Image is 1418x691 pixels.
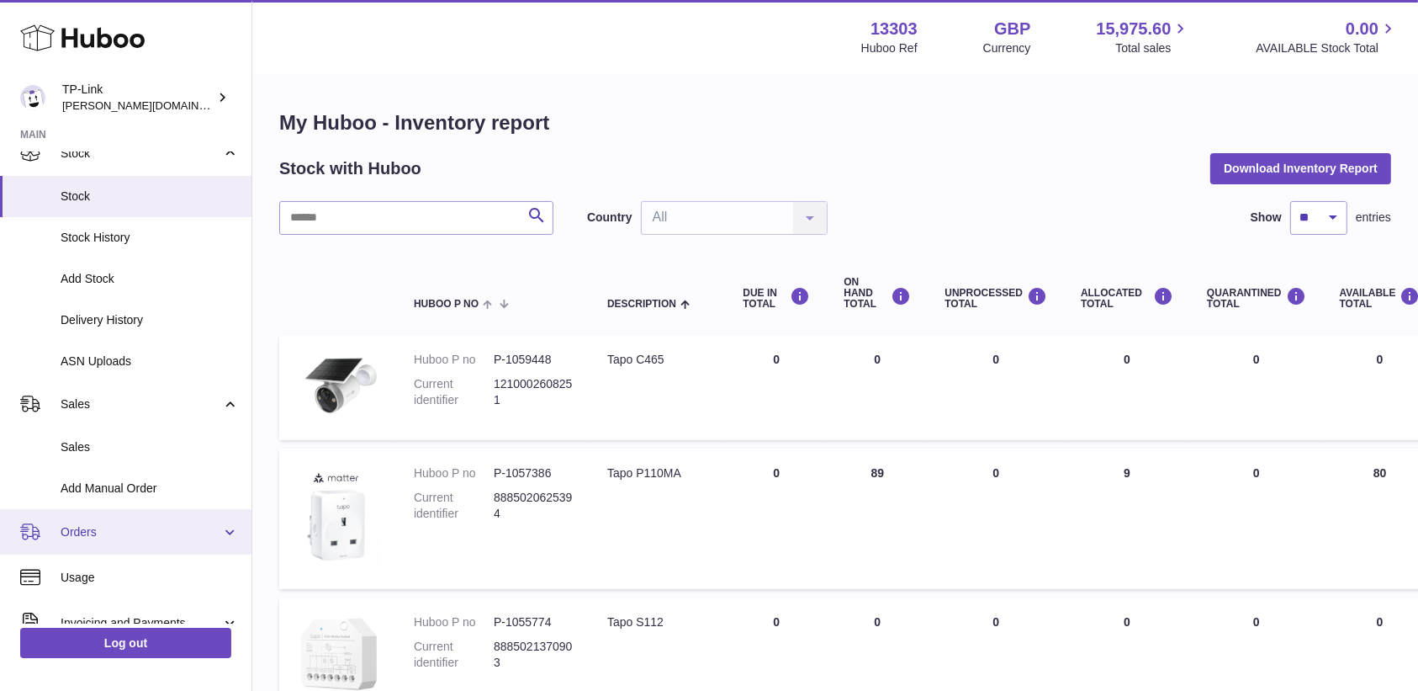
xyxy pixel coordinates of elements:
[494,352,574,368] dd: P-1059448
[1251,210,1282,226] label: Show
[1256,18,1398,56] a: 0.00 AVAILABLE Stock Total
[1253,466,1260,480] span: 0
[743,287,810,310] div: DUE IN TOTAL
[296,465,380,568] img: product image
[944,287,1047,310] div: UNPROCESSED Total
[1064,335,1190,440] td: 0
[61,230,239,246] span: Stock History
[928,335,1064,440] td: 0
[1356,210,1391,226] span: entries
[1207,287,1306,310] div: QUARANTINED Total
[414,614,494,630] dt: Huboo P no
[62,98,425,112] span: [PERSON_NAME][DOMAIN_NAME][EMAIL_ADDRESS][DOMAIN_NAME]
[296,352,380,419] img: product image
[1081,287,1173,310] div: ALLOCATED Total
[726,449,827,589] td: 0
[20,85,45,110] img: susie.li@tp-link.com
[494,639,574,671] dd: 8885021370903
[1253,353,1260,366] span: 0
[61,312,239,328] span: Delivery History
[61,481,239,497] span: Add Manual Order
[61,353,239,369] span: ASN Uploads
[607,299,676,310] span: Description
[279,157,421,180] h2: Stock with Huboo
[861,40,918,56] div: Huboo Ref
[61,439,239,455] span: Sales
[61,615,221,631] span: Invoicing and Payments
[61,396,221,412] span: Sales
[587,210,632,226] label: Country
[494,465,574,481] dd: P-1057386
[494,376,574,408] dd: 1210002608251
[61,146,221,162] span: Stock
[870,18,918,40] strong: 13303
[414,639,494,671] dt: Current identifier
[607,614,709,630] div: Tapo S112
[414,299,479,310] span: Huboo P no
[726,335,827,440] td: 0
[1210,153,1391,183] button: Download Inventory Report
[607,352,709,368] div: Tapo C465
[1115,40,1190,56] span: Total sales
[1064,449,1190,589] td: 9
[20,628,231,658] a: Log out
[62,82,214,114] div: TP-Link
[494,614,574,630] dd: P-1055774
[1096,18,1171,40] span: 15,975.60
[414,465,494,481] dt: Huboo P no
[279,109,1391,136] h1: My Huboo - Inventory report
[928,449,1064,589] td: 0
[827,449,928,589] td: 89
[494,490,574,522] dd: 8885020625394
[414,376,494,408] dt: Current identifier
[1256,40,1398,56] span: AVAILABLE Stock Total
[994,18,1030,40] strong: GBP
[414,352,494,368] dt: Huboo P no
[827,335,928,440] td: 0
[983,40,1031,56] div: Currency
[1253,615,1260,629] span: 0
[61,189,239,205] span: Stock
[1346,18,1378,40] span: 0.00
[607,465,709,481] div: Tapo P110MA
[61,570,239,586] span: Usage
[1096,18,1190,56] a: 15,975.60 Total sales
[61,524,221,540] span: Orders
[61,271,239,287] span: Add Stock
[844,277,911,311] div: ON HAND Total
[414,490,494,522] dt: Current identifier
